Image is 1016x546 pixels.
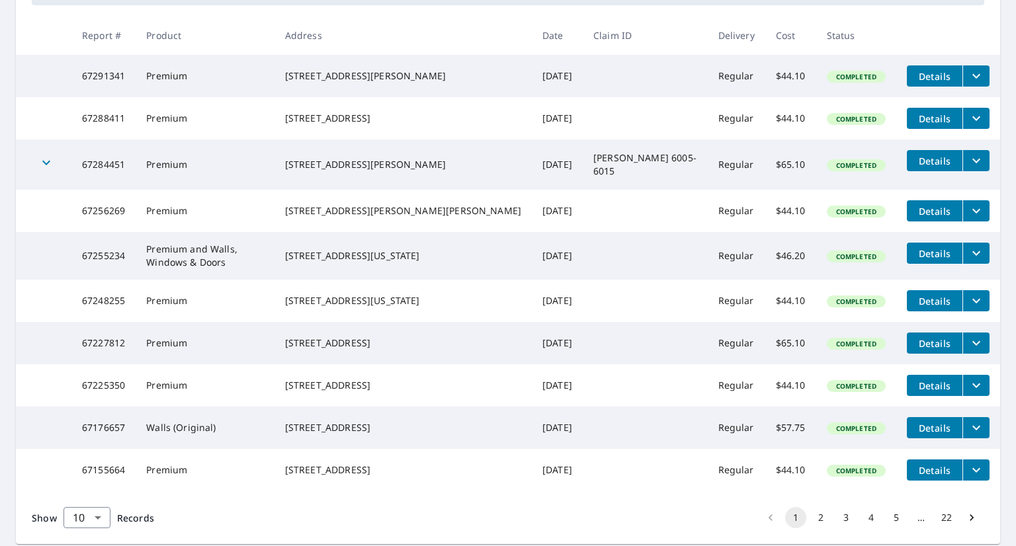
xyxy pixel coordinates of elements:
td: $44.10 [765,449,816,491]
td: 67255234 [71,232,136,280]
span: Completed [828,114,884,124]
td: [DATE] [532,190,583,232]
td: Regular [708,139,765,190]
span: Details [915,337,954,350]
span: Details [915,379,954,392]
td: Regular [708,190,765,232]
button: detailsBtn-67256269 [907,200,962,221]
button: filesDropdownBtn-67284451 [962,150,990,171]
div: Show 10 records [63,507,110,528]
div: [STREET_ADDRESS][US_STATE] [285,294,521,307]
td: $65.10 [765,322,816,364]
th: Status [816,16,896,55]
td: $44.10 [765,190,816,232]
span: Details [915,295,954,307]
span: Details [915,155,954,167]
span: Details [915,247,954,260]
span: Completed [828,424,884,433]
td: Regular [708,97,765,139]
span: Details [915,112,954,125]
button: filesDropdownBtn-67225350 [962,375,990,396]
td: $44.10 [765,280,816,322]
td: [DATE] [532,97,583,139]
span: Details [915,205,954,217]
nav: pagination navigation [758,507,984,528]
span: Show [32,512,57,524]
button: filesDropdownBtn-67291341 [962,65,990,87]
td: Regular [708,232,765,280]
td: Regular [708,407,765,449]
td: [PERSON_NAME] 6005-6015 [583,139,708,190]
td: 67284451 [71,139,136,190]
button: Go to page 3 [835,507,857,528]
button: detailsBtn-67225350 [907,375,962,396]
span: Completed [828,207,884,216]
td: 67225350 [71,364,136,407]
td: 67227812 [71,322,136,364]
th: Report # [71,16,136,55]
td: 67288411 [71,97,136,139]
button: Go to page 2 [810,507,831,528]
div: 10 [63,499,110,536]
td: Regular [708,55,765,97]
td: Premium [136,55,275,97]
td: Premium [136,190,275,232]
td: 67248255 [71,280,136,322]
div: [STREET_ADDRESS] [285,421,521,434]
td: Premium [136,364,275,407]
td: Premium [136,449,275,491]
button: detailsBtn-67255234 [907,243,962,264]
span: Completed [828,466,884,475]
td: [DATE] [532,139,583,190]
td: $44.10 [765,55,816,97]
button: detailsBtn-67288411 [907,108,962,129]
span: Details [915,70,954,83]
button: detailsBtn-67155664 [907,459,962,481]
th: Date [532,16,583,55]
button: filesDropdownBtn-67248255 [962,290,990,311]
button: filesDropdownBtn-67288411 [962,108,990,129]
th: Claim ID [583,16,708,55]
button: Go to next page [961,507,982,528]
td: $44.10 [765,97,816,139]
th: Cost [765,16,816,55]
span: Completed [828,297,884,306]
th: Delivery [708,16,765,55]
span: Completed [828,381,884,391]
div: … [911,511,932,524]
div: [STREET_ADDRESS] [285,112,521,125]
td: Premium [136,322,275,364]
div: [STREET_ADDRESS][PERSON_NAME] [285,69,521,83]
button: Go to page 5 [886,507,907,528]
span: Completed [828,252,884,261]
button: filesDropdownBtn-67227812 [962,332,990,354]
td: [DATE] [532,55,583,97]
td: $46.20 [765,232,816,280]
button: detailsBtn-67291341 [907,65,962,87]
th: Address [275,16,532,55]
td: 67176657 [71,407,136,449]
button: filesDropdownBtn-67176657 [962,417,990,438]
span: Completed [828,161,884,170]
div: [STREET_ADDRESS][PERSON_NAME][PERSON_NAME] [285,204,521,217]
td: [DATE] [532,280,583,322]
button: filesDropdownBtn-67255234 [962,243,990,264]
td: Regular [708,364,765,407]
td: [DATE] [532,364,583,407]
td: Regular [708,322,765,364]
span: Details [915,422,954,434]
button: detailsBtn-67176657 [907,417,962,438]
span: Details [915,464,954,477]
div: [STREET_ADDRESS] [285,463,521,477]
td: Premium [136,139,275,190]
button: page 1 [785,507,806,528]
th: Product [136,16,275,55]
td: Premium [136,280,275,322]
button: filesDropdownBtn-67155664 [962,459,990,481]
div: [STREET_ADDRESS][US_STATE] [285,249,521,262]
div: [STREET_ADDRESS] [285,379,521,392]
td: $44.10 [765,364,816,407]
button: detailsBtn-67227812 [907,332,962,354]
button: Go to page 4 [861,507,882,528]
td: Premium and Walls, Windows & Doors [136,232,275,280]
